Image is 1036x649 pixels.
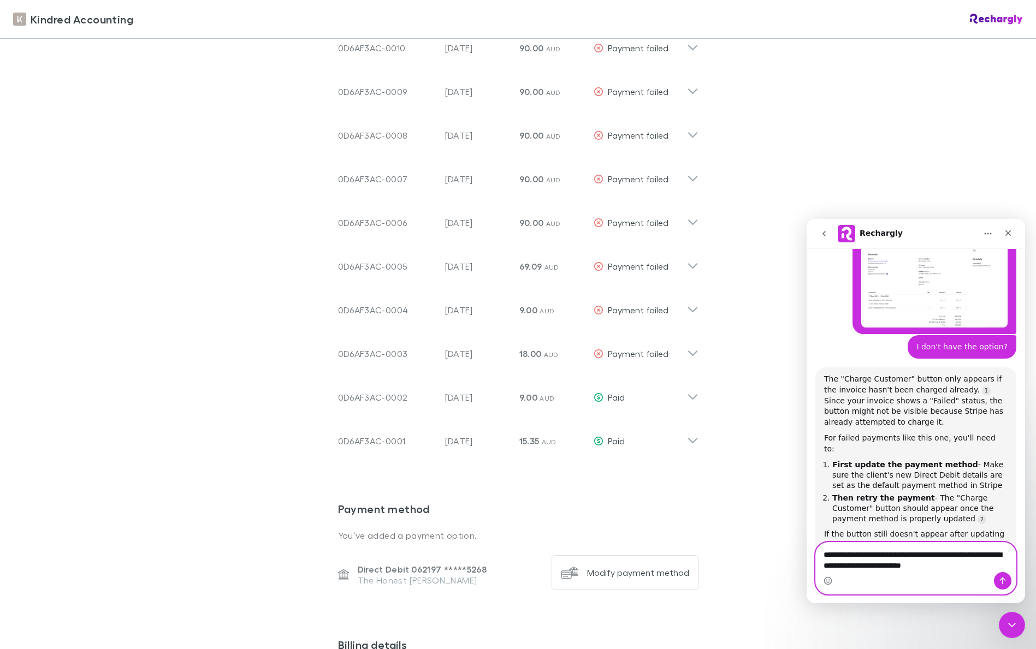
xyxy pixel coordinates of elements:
div: 0D6AF3AC-0010 [338,41,436,55]
p: [DATE] [445,172,511,186]
span: AUD [540,307,554,315]
div: 0D6AF3AC-0003[DATE]18.00 AUDPayment failed [329,328,707,371]
div: 0D6AF3AC-0002 [338,391,436,404]
span: 15.35 [519,436,540,446]
p: [DATE] [445,434,511,448]
div: 0D6AF3AC-0004[DATE]9.00 AUDPayment failed [329,284,707,328]
div: user says… [9,116,210,149]
div: The "Charge Customer" button only appears if the invoice hasn't been charged already.Source refer... [9,148,210,380]
p: [DATE] [445,216,511,229]
li: - The "Charge Customer" button should appear once the payment method is properly updated [26,274,201,305]
div: 0D6AF3AC-0007[DATE]90.00 AUDPayment failed [329,153,707,197]
span: AUD [546,176,561,184]
span: Payment failed [608,86,668,97]
p: [DATE] [445,85,511,98]
p: Direct Debit 062197 ***** 5268 [358,564,487,575]
span: Payment failed [608,130,668,140]
div: 0D6AF3AC-0005[DATE]69.09 AUDPayment failed [329,240,707,284]
span: AUD [546,219,561,228]
span: 90.00 [519,86,544,97]
div: The "Charge Customer" button only appears if the invoice hasn't been charged already. Since your ... [17,155,201,209]
img: Modify payment method's Logo [561,564,578,581]
div: 0D6AF3AC-0010[DATE]90.00 AUDPayment failed [329,22,707,66]
span: AUD [546,45,561,53]
img: Rechargly Logo [970,14,1023,25]
p: The Honest [PERSON_NAME] [358,575,487,586]
h3: Payment method [338,502,698,520]
p: [DATE] [445,129,511,142]
div: Rechargly says… [9,148,210,382]
span: Kindred Accounting [31,11,133,27]
b: Then retry the payment [26,275,128,283]
span: AUD [544,350,559,359]
a: Source reference 11903028: [171,296,180,305]
div: 0D6AF3AC-0006 [338,216,436,229]
textarea: Message… [9,324,209,353]
div: 0D6AF3AC-0003 [338,347,436,360]
span: 90.00 [519,174,544,184]
div: 0D6AF3AC-0005 [338,260,436,273]
div: 0D6AF3AC-0006[DATE]90.00 AUDPayment failed [329,197,707,240]
span: 69.09 [519,261,542,272]
span: 9.00 [519,305,537,315]
div: 0D6AF3AC-0004 [338,303,436,317]
div: 0D6AF3AC-0001 [338,434,436,448]
div: 0D6AF3AC-0008 [338,129,436,142]
span: 90.00 [519,43,544,53]
img: Kindred Accounting's Logo [13,13,26,26]
span: Paid [608,392,625,402]
span: Paid [608,436,625,446]
p: You’ve added a payment option. [338,529,698,542]
iframe: Intercom live chat [999,612,1025,638]
button: Send a message… [187,353,205,371]
div: If the button still doesn't appear after updating the payment method, the invoice may need to be ... [17,310,201,374]
span: Payment failed [608,217,668,228]
span: 9.00 [519,392,537,403]
span: AUD [546,132,561,140]
span: 90.00 [519,130,544,141]
button: Emoji picker [17,358,26,366]
div: 0D6AF3AC-0009[DATE]90.00 AUDPayment failed [329,66,707,109]
b: First update the payment method [26,241,171,250]
span: 18.00 [519,348,542,359]
a: Source reference 12851635: [175,168,184,176]
span: 90.00 [519,217,544,228]
span: AUD [544,263,559,271]
div: 0D6AF3AC-0007 [338,172,436,186]
span: Payment failed [608,261,668,271]
div: 0D6AF3AC-0008[DATE]90.00 AUDPayment failed [329,109,707,153]
li: - Make sure the client's new Direct Debit details are set as the default payment method in Stripe [26,241,201,271]
span: Payment failed [608,174,668,184]
span: Payment failed [608,348,668,359]
div: Modify payment method [587,567,689,578]
button: Modify payment method [552,555,698,590]
div: 0D6AF3AC-0002[DATE]9.00 AUDPaid [329,371,707,415]
div: 0D6AF3AC-0001[DATE]15.35 AUDPaid [329,415,707,459]
span: AUD [546,88,561,97]
div: 0D6AF3AC-0009 [338,85,436,98]
span: Payment failed [608,305,668,315]
p: [DATE] [445,303,511,317]
span: Payment failed [608,43,668,53]
p: [DATE] [445,391,511,404]
div: I don't have the option? [110,123,201,134]
div: For failed payments like this one, you'll need to: [17,214,201,235]
iframe: Intercom live chat [807,219,1025,603]
div: I don't have the option? [101,116,210,140]
p: [DATE] [445,347,511,360]
p: [DATE] [445,41,511,55]
span: AUD [542,438,557,446]
span: AUD [540,394,554,402]
p: [DATE] [445,260,511,273]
